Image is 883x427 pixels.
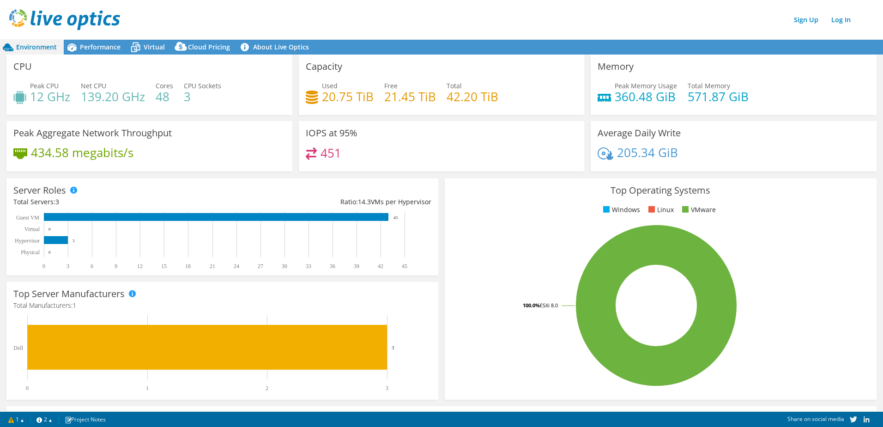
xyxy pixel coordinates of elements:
[827,13,855,26] a: Log In
[48,250,51,255] text: 0
[188,43,230,51] span: Cloud Pricing
[615,91,677,102] h4: 360.48 GiB
[787,415,844,423] span: Share on social media
[322,81,338,90] span: Used
[646,205,674,215] li: Linux
[615,81,677,90] span: Peak Memory Usage
[31,147,133,158] h4: 434.58 megabits/s
[13,197,222,207] div: Total Servers:
[42,263,45,269] text: 0
[2,414,30,425] a: 1
[222,197,431,207] div: Ratio: VMs per Hypervisor
[73,301,76,310] span: 1
[306,263,311,269] text: 33
[156,91,173,102] h4: 48
[789,13,823,26] a: Sign Up
[384,91,436,102] h4: 21.45 TiB
[258,263,263,269] text: 27
[688,81,730,90] span: Total Memory
[184,81,221,90] span: CPU Sockets
[58,414,112,425] a: Project Notes
[67,263,69,269] text: 3
[156,81,173,90] span: Cores
[73,238,75,243] text: 3
[452,185,870,195] h3: Top Operating Systems
[598,61,634,72] h3: Memory
[266,385,268,391] text: 2
[237,40,316,55] a: About Live Optics
[13,61,32,72] h3: CPU
[16,214,39,221] text: Guest VM
[688,91,749,102] h4: 571.87 GiB
[13,345,23,351] text: Dell
[30,414,59,425] a: 2
[601,205,640,215] li: Windows
[393,215,398,220] text: 43
[81,81,106,90] span: Net CPU
[234,263,239,269] text: 24
[447,81,462,90] span: Total
[185,263,191,269] text: 18
[598,128,681,138] h3: Average Daily Write
[146,385,149,391] text: 1
[354,263,359,269] text: 39
[392,345,394,350] text: 3
[91,263,93,269] text: 6
[48,227,51,232] text: 0
[161,263,167,269] text: 15
[81,91,145,102] h4: 139.20 GHz
[358,197,371,206] span: 14.3
[330,263,335,269] text: 36
[617,147,678,158] h4: 205.34 GiB
[55,197,59,206] span: 3
[80,43,121,51] span: Performance
[137,263,143,269] text: 12
[9,9,120,30] img: live_optics_svg.svg
[306,61,342,72] h3: Capacity
[115,263,117,269] text: 9
[184,91,221,102] h4: 3
[13,128,172,138] h3: Peak Aggregate Network Throughput
[523,302,540,309] tspan: 100.0%
[306,128,357,138] h3: IOPS at 95%
[386,385,388,391] text: 3
[321,148,341,158] h4: 451
[15,238,40,244] text: Hypervisor
[13,289,125,299] h3: Top Server Manufacturers
[540,302,558,309] tspan: ESXi 8.0
[30,81,59,90] span: Peak CPU
[26,385,29,391] text: 0
[13,300,431,311] h4: Total Manufacturers:
[282,263,287,269] text: 30
[402,263,407,269] text: 45
[13,185,66,195] h3: Server Roles
[384,81,398,90] span: Free
[378,263,383,269] text: 42
[144,43,165,51] span: Virtual
[24,226,40,232] text: Virtual
[210,263,215,269] text: 21
[680,205,716,215] li: VMware
[447,91,498,102] h4: 42.20 TiB
[16,43,57,51] span: Environment
[322,91,374,102] h4: 20.75 TiB
[30,91,70,102] h4: 12 GHz
[21,249,40,256] text: Physical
